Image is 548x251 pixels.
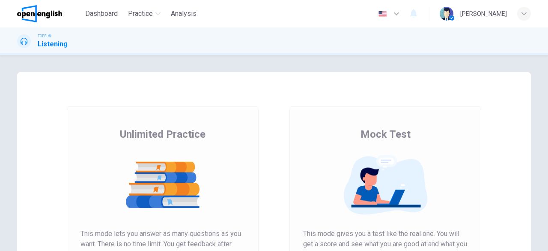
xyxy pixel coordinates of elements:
span: TOEFL® [38,33,51,39]
h1: Listening [38,39,68,49]
span: Dashboard [85,9,118,19]
span: Analysis [171,9,197,19]
div: [PERSON_NAME] [460,9,507,19]
button: Practice [125,6,164,21]
a: OpenEnglish logo [17,5,82,22]
span: Mock Test [360,127,411,141]
img: OpenEnglish logo [17,5,62,22]
img: en [377,11,388,17]
span: Unlimited Practice [120,127,205,141]
button: Analysis [167,6,200,21]
button: Dashboard [82,6,121,21]
img: Profile picture [440,7,453,21]
span: Practice [128,9,153,19]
